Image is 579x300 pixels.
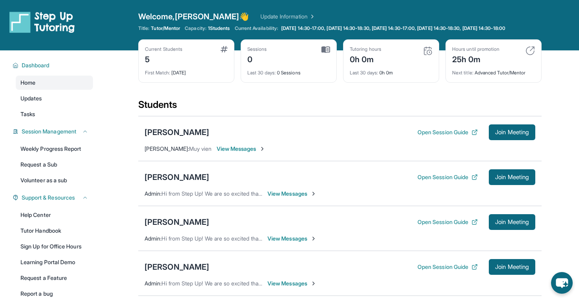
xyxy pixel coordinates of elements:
[452,46,499,52] div: Hours until promotion
[281,25,505,31] span: [DATE] 14:30-17:00, [DATE] 14:30-18:30, [DATE] 14:30-17:00, [DATE] 14:30-18:30, [DATE] 14:30-18:00
[350,70,378,76] span: Last 30 days :
[247,70,276,76] span: Last 30 days :
[9,11,75,33] img: logo
[145,127,209,138] div: [PERSON_NAME]
[145,46,182,52] div: Current Students
[22,61,50,69] span: Dashboard
[489,124,535,140] button: Join Meeting
[145,172,209,183] div: [PERSON_NAME]
[16,91,93,106] a: Updates
[452,70,473,76] span: Next title :
[267,235,317,243] span: View Messages
[418,173,478,181] button: Open Session Guide
[151,25,180,31] span: Tutor/Mentor
[19,194,88,202] button: Support & Resources
[145,280,161,287] span: Admin :
[20,79,35,87] span: Home
[495,130,529,135] span: Join Meeting
[310,235,317,242] img: Chevron-Right
[260,13,315,20] a: Update Information
[19,128,88,135] button: Session Management
[321,46,330,53] img: card
[489,259,535,275] button: Join Meeting
[145,190,161,197] span: Admin :
[423,46,432,56] img: card
[495,175,529,180] span: Join Meeting
[452,52,499,65] div: 25h 0m
[145,261,209,272] div: [PERSON_NAME]
[145,52,182,65] div: 5
[185,25,206,31] span: Capacity:
[138,25,149,31] span: Title:
[418,218,478,226] button: Open Session Guide
[145,235,161,242] span: Admin :
[267,280,317,287] span: View Messages
[20,110,35,118] span: Tasks
[145,217,209,228] div: [PERSON_NAME]
[22,128,76,135] span: Session Management
[489,169,535,185] button: Join Meeting
[145,65,228,76] div: [DATE]
[310,280,317,287] img: Chevron-Right
[280,25,507,31] a: [DATE] 14:30-17:00, [DATE] 14:30-18:30, [DATE] 14:30-17:00, [DATE] 14:30-18:30, [DATE] 14:30-18:00
[16,157,93,172] a: Request a Sub
[22,194,75,202] span: Support & Resources
[16,107,93,121] a: Tasks
[145,145,189,152] span: [PERSON_NAME] :
[259,146,265,152] img: Chevron-Right
[138,98,542,116] div: Students
[138,11,249,22] span: Welcome, [PERSON_NAME] 👋
[189,145,212,152] span: Muy vien
[235,25,278,31] span: Current Availability:
[247,65,330,76] div: 0 Sessions
[145,70,170,76] span: First Match :
[221,46,228,52] img: card
[16,76,93,90] a: Home
[418,263,478,271] button: Open Session Guide
[489,214,535,230] button: Join Meeting
[247,46,267,52] div: Sessions
[16,255,93,269] a: Learning Portal Demo
[452,65,535,76] div: Advanced Tutor/Mentor
[20,94,42,102] span: Updates
[16,239,93,254] a: Sign Up for Office Hours
[525,46,535,56] img: card
[350,46,381,52] div: Tutoring hours
[16,142,93,156] a: Weekly Progress Report
[308,13,315,20] img: Chevron Right
[19,61,88,69] button: Dashboard
[208,25,230,31] span: 1 Students
[217,145,266,153] span: View Messages
[310,191,317,197] img: Chevron-Right
[16,224,93,238] a: Tutor Handbook
[267,190,317,198] span: View Messages
[247,52,267,65] div: 0
[16,173,93,187] a: Volunteer as a sub
[16,208,93,222] a: Help Center
[418,128,478,136] button: Open Session Guide
[551,272,573,294] button: chat-button
[495,220,529,224] span: Join Meeting
[350,52,381,65] div: 0h 0m
[16,271,93,285] a: Request a Feature
[495,265,529,269] span: Join Meeting
[350,65,432,76] div: 0h 0m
